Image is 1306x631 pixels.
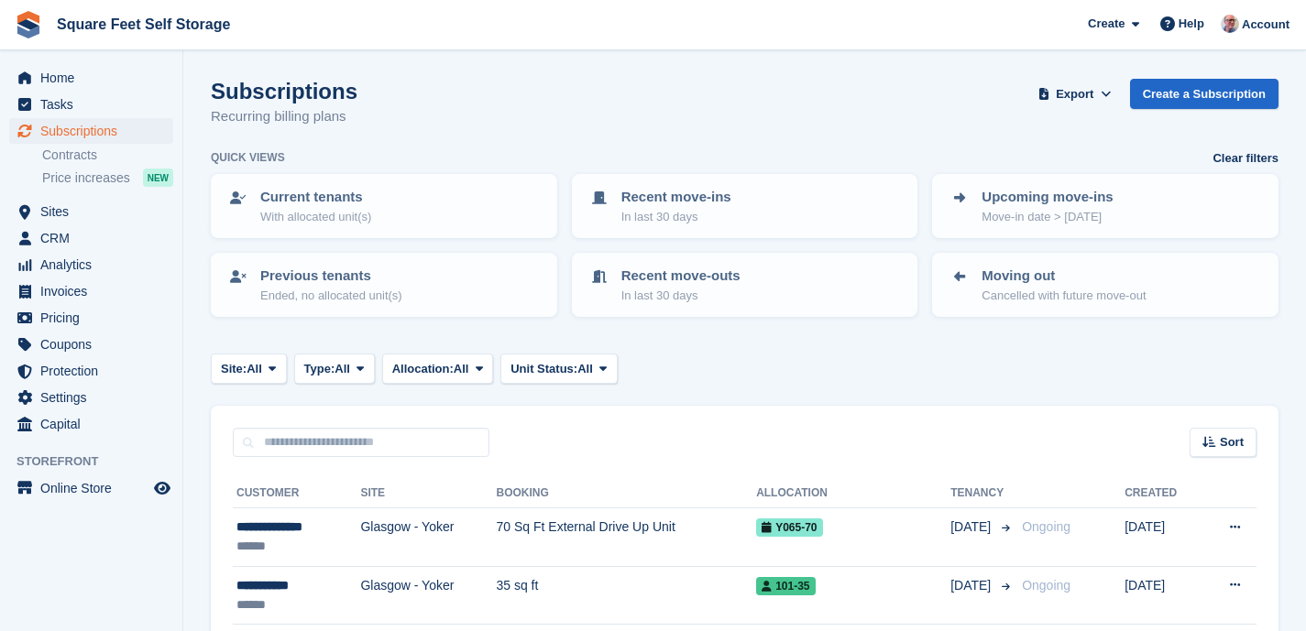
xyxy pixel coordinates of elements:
p: In last 30 days [621,287,741,305]
span: Ongoing [1022,519,1070,534]
span: CRM [40,225,150,251]
span: [DATE] [950,576,994,595]
p: In last 30 days [621,208,731,226]
span: Account [1242,16,1290,34]
a: menu [9,411,173,437]
a: Price increases NEW [42,168,173,188]
span: Create [1088,15,1125,33]
a: Square Feet Self Storage [49,9,237,39]
span: Type: [304,360,335,378]
span: All [247,360,262,378]
button: Site: All [211,354,287,384]
a: Recent move-outs In last 30 days [574,255,916,315]
span: Capital [40,411,150,437]
p: Cancelled with future move-out [982,287,1146,305]
th: Created [1125,479,1201,508]
td: [DATE] [1125,508,1201,567]
h6: Quick views [211,149,285,166]
th: Customer [233,479,360,508]
span: Sort [1220,433,1244,451]
p: Current tenants [260,187,371,208]
td: [DATE] [1125,566,1201,625]
a: menu [9,305,173,331]
span: Help [1179,15,1204,33]
p: Recent move-outs [621,266,741,287]
button: Unit Status: All [500,354,617,384]
p: Upcoming move-ins [982,187,1113,208]
a: Preview store [151,477,173,499]
a: menu [9,475,173,501]
a: menu [9,92,173,117]
a: Create a Subscription [1130,79,1279,109]
p: Ended, no allocated unit(s) [260,287,402,305]
a: menu [9,278,173,304]
span: Export [1056,85,1093,103]
span: Home [40,65,150,91]
span: 101-35 [756,577,815,595]
a: Recent move-ins In last 30 days [574,176,916,236]
a: Contracts [42,147,173,164]
a: Current tenants With allocated unit(s) [213,176,555,236]
img: stora-icon-8386f47178a22dfd0bd8f6a31ec36ba5ce8667c1dd55bd0f319d3a0aa187defe.svg [15,11,42,38]
span: Coupons [40,332,150,357]
p: Previous tenants [260,266,402,287]
span: Allocation: [392,360,454,378]
p: Move-in date > [DATE] [982,208,1113,226]
td: 35 sq ft [496,566,756,625]
span: All [335,360,350,378]
span: Analytics [40,252,150,277]
span: Subscriptions [40,118,150,144]
a: Moving out Cancelled with future move-out [934,255,1277,315]
span: Pricing [40,305,150,331]
a: Clear filters [1213,149,1279,168]
th: Allocation [756,479,950,508]
span: Storefront [16,452,182,471]
th: Tenancy [950,479,1015,508]
a: menu [9,385,173,410]
span: Unit Status: [510,360,577,378]
a: menu [9,65,173,91]
button: Allocation: All [382,354,494,384]
button: Export [1035,79,1115,109]
td: 70 Sq Ft External Drive Up Unit [496,508,756,567]
img: David Greer [1221,15,1239,33]
span: All [454,360,469,378]
p: Recent move-ins [621,187,731,208]
a: menu [9,225,173,251]
a: menu [9,252,173,277]
a: menu [9,358,173,384]
button: Type: All [294,354,375,384]
span: Invoices [40,278,150,304]
a: Upcoming move-ins Move-in date > [DATE] [934,176,1277,236]
span: Price increases [42,169,130,187]
td: Glasgow - Yoker [360,508,496,567]
span: Settings [40,385,150,410]
span: Sites [40,199,150,224]
span: Ongoing [1022,578,1070,593]
a: Previous tenants Ended, no allocated unit(s) [213,255,555,315]
span: Protection [40,358,150,384]
span: Tasks [40,92,150,117]
td: Glasgow - Yoker [360,566,496,625]
span: Online Store [40,475,150,501]
a: menu [9,199,173,224]
p: Moving out [982,266,1146,287]
h1: Subscriptions [211,79,357,103]
div: NEW [143,169,173,187]
a: menu [9,118,173,144]
p: Recurring billing plans [211,106,357,127]
p: With allocated unit(s) [260,208,371,226]
span: Site: [221,360,247,378]
a: menu [9,332,173,357]
span: Y065-70 [756,518,822,537]
span: All [577,360,593,378]
span: [DATE] [950,517,994,537]
th: Site [360,479,496,508]
th: Booking [496,479,756,508]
